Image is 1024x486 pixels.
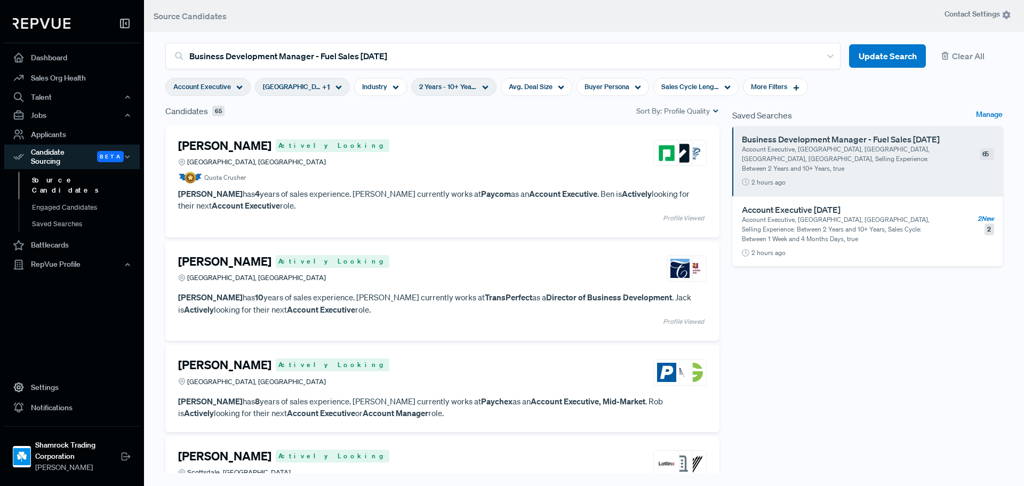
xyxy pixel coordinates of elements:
strong: Account Executive [287,408,355,418]
a: Manage [976,109,1003,122]
strong: Account Executive, Mid-Market [531,396,645,407]
strong: 8 [255,396,260,407]
strong: 10 [255,292,263,302]
h6: Account Executive [DATE] [742,205,960,215]
span: 65 [980,148,994,160]
span: Actively Looking [276,450,389,463]
p: has years of sales experience. [PERSON_NAME] currently works at as an . Rob is looking for their ... [178,395,707,419]
span: Scottsdale, [GEOGRAPHIC_DATA] [187,467,291,477]
span: Profile Quality [664,106,710,117]
span: 2 New [978,214,994,224]
button: Talent [4,88,140,106]
p: Account Executive, [GEOGRAPHIC_DATA], [GEOGRAPHIC_DATA], [GEOGRAPHIC_DATA], [GEOGRAPHIC_DATA], Se... [742,145,938,173]
span: Saved Searches [732,109,792,122]
a: Notifications [4,397,140,418]
button: Jobs [4,106,140,124]
img: Quota Badge [178,172,202,184]
span: Buyer Persona [585,82,629,92]
h4: [PERSON_NAME] [178,254,271,268]
span: Avg. Deal Size [509,82,553,92]
img: Shamrock Trading Corporation [13,448,30,465]
a: Applicants [4,124,140,145]
span: Actively Looking [276,255,389,268]
h4: [PERSON_NAME] [178,449,271,463]
span: Quota Crusher [204,173,246,182]
img: Groupon [684,363,703,382]
span: 2 Years - 10+ Years [419,82,477,92]
span: 65 [212,106,225,117]
span: Beta [97,151,124,162]
span: 2 hours ago [751,248,786,258]
strong: Director of Business Development [546,292,672,302]
span: [GEOGRAPHIC_DATA], [GEOGRAPHIC_DATA] [187,377,326,387]
span: [GEOGRAPHIC_DATA], [GEOGRAPHIC_DATA] [187,157,326,167]
span: Actively Looking [276,358,389,371]
h6: Business Development Manager - Fuel Sales [DATE] [742,134,960,145]
strong: 4 [255,188,260,199]
a: Dashboard [4,47,140,68]
span: [PERSON_NAME] [35,462,121,473]
article: Profile Viewed [178,315,707,328]
span: Contact Settings [945,9,1011,20]
img: Paychex [657,363,676,382]
p: Account Executive, [GEOGRAPHIC_DATA], [GEOGRAPHIC_DATA], Selling Experience: Between 2 Years and ... [742,215,938,244]
img: Paro [670,363,690,382]
span: [GEOGRAPHIC_DATA], [GEOGRAPHIC_DATA] [187,273,326,283]
a: Settings [4,377,140,397]
img: Paycom [657,144,676,163]
span: + 1 [322,82,330,93]
strong: TransPerfect [485,292,532,302]
span: [GEOGRAPHIC_DATA], [GEOGRAPHIC_DATA] [263,82,321,92]
strong: Paychex [481,396,513,407]
button: Candidate Sourcing Beta [4,145,140,169]
strong: [PERSON_NAME] [178,292,243,302]
span: 2 hours ago [751,178,786,187]
img: TransPerfect [670,259,690,278]
a: Source Candidates [19,172,154,199]
span: Industry [362,82,387,92]
strong: [PERSON_NAME] [178,396,243,407]
img: Verkada [670,144,690,163]
img: Vector Marketing [684,454,703,473]
span: More Filters [751,82,787,92]
img: Lotlinx, Inc. [657,454,676,473]
a: Battlecards [4,235,140,256]
strong: Paycom [481,188,511,199]
img: Northwestern Mutual [684,144,703,163]
h4: [PERSON_NAME] [178,358,271,372]
a: Saved Searches [19,216,154,233]
span: 2 [985,224,994,235]
p: has years of sales experience. [PERSON_NAME] currently works at as a . Jack is looking for their ... [178,291,707,315]
h4: [PERSON_NAME] [178,139,271,153]
strong: Account Executive [529,188,597,199]
span: Candidates [165,105,208,117]
strong: Account Manager [363,408,428,418]
p: has years of sales experience. [PERSON_NAME] currently works at as an . Ben is looking for their ... [178,188,707,212]
strong: Account Executive [212,200,280,211]
strong: Shamrock Trading Corporation [35,440,121,462]
button: RepVue Profile [4,256,140,274]
img: Arizona State University [684,259,703,278]
div: Sort By: [636,106,719,117]
strong: Actively [184,304,214,315]
img: RepVue [13,18,70,29]
a: Shamrock Trading CorporationShamrock Trading Corporation[PERSON_NAME] [4,426,140,477]
a: Engaged Candidates [19,199,154,216]
span: Source Candidates [154,11,227,21]
button: Update Search [849,44,926,68]
strong: [PERSON_NAME] [178,188,243,199]
strong: Actively [184,408,214,418]
span: Actively Looking [276,139,389,152]
span: Sales Cycle Length [661,82,719,92]
article: Profile Viewed [178,212,707,225]
button: Clear All [934,44,1003,68]
strong: Actively [622,188,652,199]
span: Account Executive [173,82,231,92]
strong: Account Executive [287,304,355,315]
div: Candidate Sourcing [4,145,140,169]
a: Sales Org Health [4,68,140,88]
